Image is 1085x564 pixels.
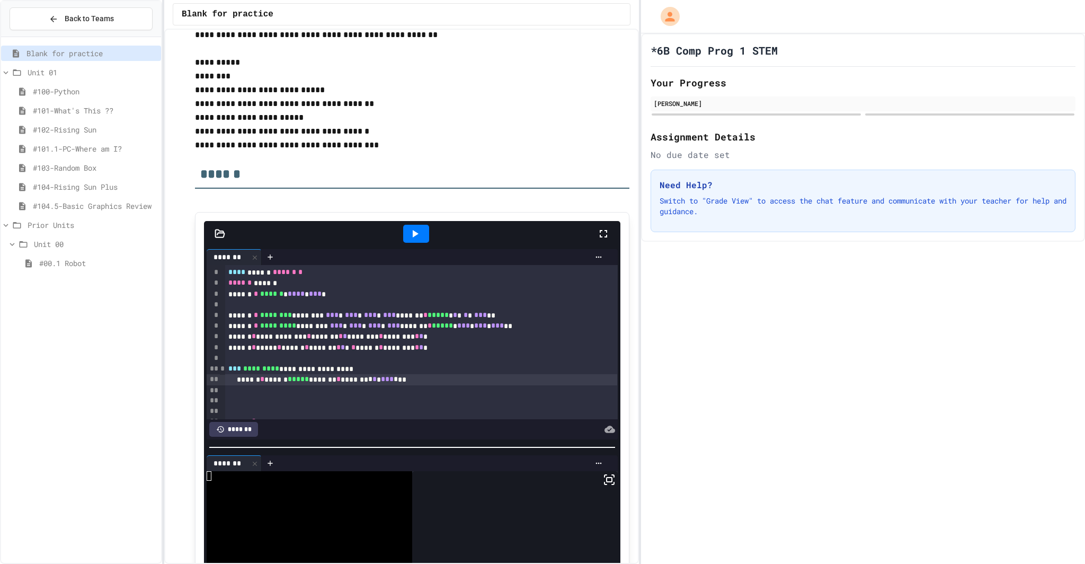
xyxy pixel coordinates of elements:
[34,239,157,250] span: Unit 00
[33,124,157,135] span: #102-Rising Sun
[26,48,157,59] span: Blank for practice
[225,265,618,440] div: To enrich screen reader interactions, please activate Accessibility in Grammarly extension settings
[33,181,157,192] span: #104-Rising Sun Plus
[33,86,157,97] span: #100-Python
[651,148,1075,161] div: No due date set
[654,99,1072,108] div: [PERSON_NAME]
[33,105,157,116] span: #101-What's This ??
[651,75,1075,90] h2: Your Progress
[39,258,157,269] span: #00.1 Robot
[33,143,157,154] span: #101.1-PC-Where am I?
[65,13,114,24] span: Back to Teams
[33,162,157,173] span: #103-Random Box
[33,200,157,211] span: #104.5-Basic Graphics Review
[10,7,153,30] button: Back to Teams
[651,129,1075,144] h2: Assignment Details
[182,8,273,21] span: Blank for practice
[28,219,157,231] span: Prior Units
[660,179,1066,191] h3: Need Help?
[28,67,157,78] span: Unit 01
[660,196,1066,217] p: Switch to "Grade View" to access the chat feature and communicate with your teacher for help and ...
[650,4,682,29] div: My Account
[651,43,778,58] h1: *6B Comp Prog 1 STEM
